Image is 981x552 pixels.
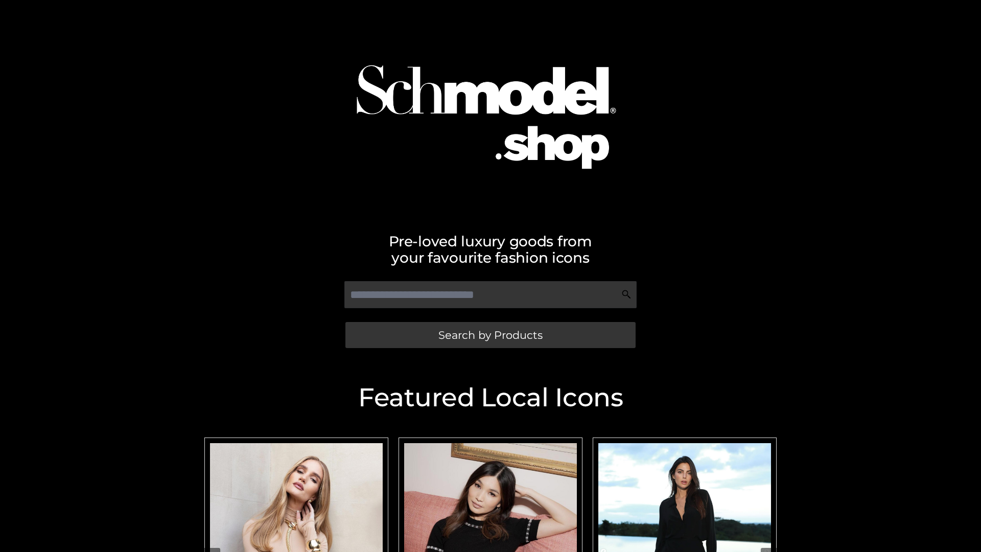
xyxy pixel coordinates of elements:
a: Search by Products [345,322,636,348]
h2: Pre-loved luxury goods from your favourite fashion icons [199,233,782,266]
img: Search Icon [621,289,632,300]
h2: Featured Local Icons​ [199,385,782,410]
span: Search by Products [438,330,543,340]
